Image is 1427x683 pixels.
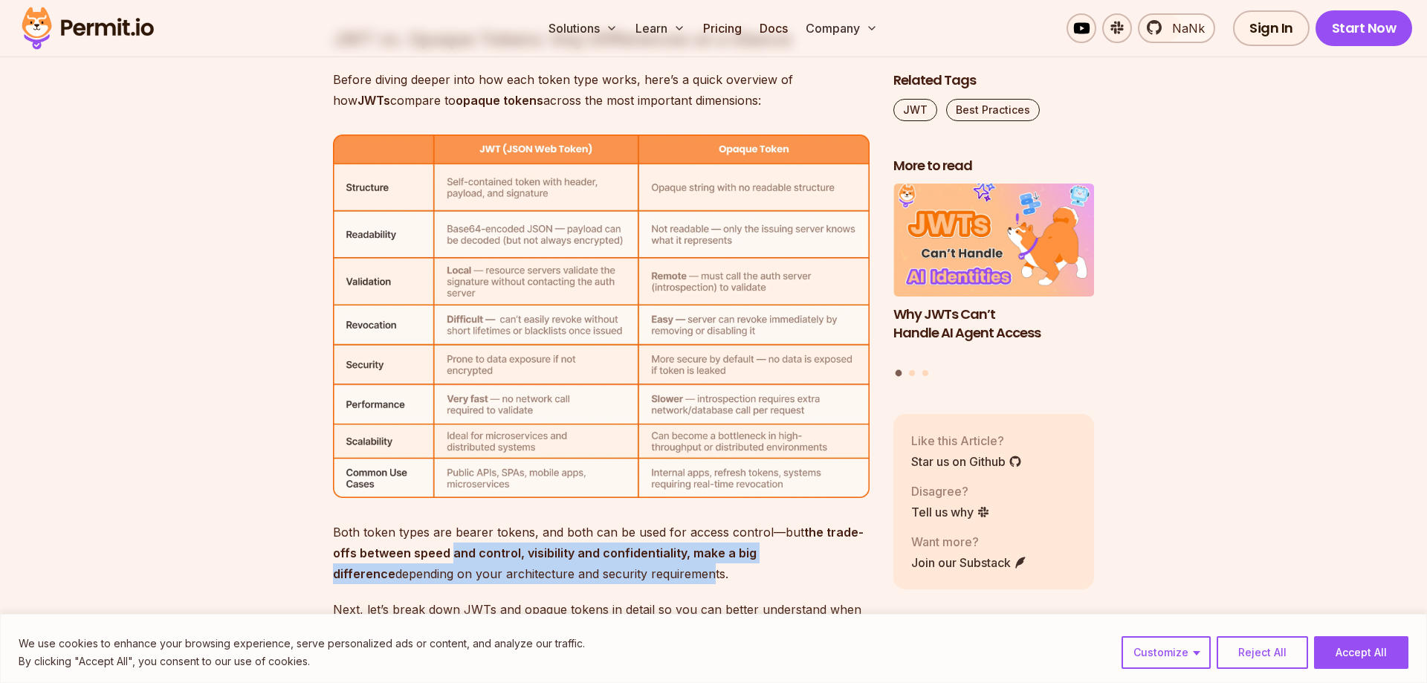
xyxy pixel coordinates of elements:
[893,99,937,121] a: JWT
[909,370,915,376] button: Go to slide 2
[1316,10,1413,46] a: Start Now
[333,522,870,584] p: Both token types are bearer tokens, and both can be used for access control—but depending on your...
[1138,13,1215,43] a: NaNk
[893,184,1094,361] li: 1 of 3
[333,525,864,581] strong: the trade-offs between speed and control, visibility and confidentiality, make a big difference
[1314,636,1408,669] button: Accept All
[543,13,624,43] button: Solutions
[896,370,902,377] button: Go to slide 1
[357,93,390,108] strong: JWTs
[893,184,1094,361] a: Why JWTs Can’t Handle AI Agent AccessWhy JWTs Can’t Handle AI Agent Access
[893,184,1094,379] div: Posts
[19,653,585,670] p: By clicking "Accept All", you consent to our use of cookies.
[333,69,870,111] p: Before diving deeper into how each token type works, here’s a quick overview of how compare to ac...
[946,99,1040,121] a: Best Practices
[911,482,990,500] p: Disagree?
[1163,19,1205,37] span: NaNk
[1122,636,1211,669] button: Customize
[333,599,870,641] p: Next, let’s break down JWTs and opaque tokens in detail so you can better understand when to use ...
[1217,636,1308,669] button: Reject All
[911,554,1027,572] a: Join our Substack
[15,3,161,54] img: Permit logo
[911,503,990,521] a: Tell us why
[893,157,1094,175] h2: More to read
[456,93,543,108] strong: opaque tokens
[922,370,928,376] button: Go to slide 3
[893,184,1094,297] img: Why JWTs Can’t Handle AI Agent Access
[893,305,1094,343] h3: Why JWTs Can’t Handle AI Agent Access
[1233,10,1310,46] a: Sign In
[754,13,794,43] a: Docs
[911,533,1027,551] p: Want more?
[911,453,1022,470] a: Star us on Github
[19,635,585,653] p: We use cookies to enhance your browsing experience, serve personalized ads or content, and analyz...
[697,13,748,43] a: Pricing
[333,135,870,497] img: image.png
[893,71,1094,90] h2: Related Tags
[630,13,691,43] button: Learn
[911,432,1022,450] p: Like this Article?
[800,13,884,43] button: Company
